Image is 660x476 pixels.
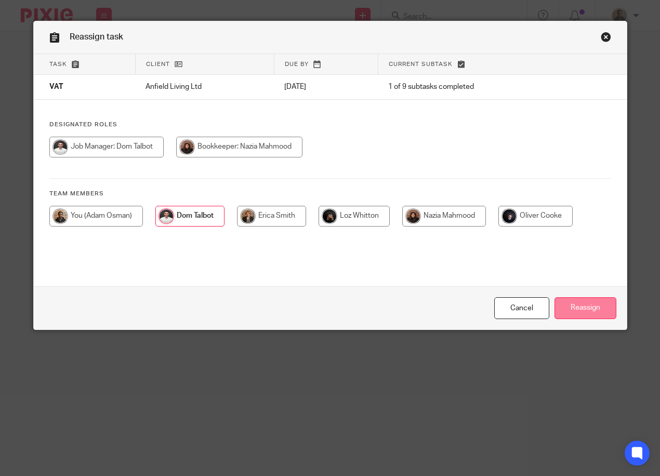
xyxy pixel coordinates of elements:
[494,297,549,320] a: Close this dialog window
[146,82,263,92] p: Anfield Living Ltd
[49,61,67,67] span: Task
[70,33,123,41] span: Reassign task
[378,75,570,100] td: 1 of 9 subtasks completed
[146,61,170,67] span: Client
[49,121,611,129] h4: Designated Roles
[49,84,63,91] span: VAT
[284,82,367,92] p: [DATE]
[389,61,453,67] span: Current subtask
[49,190,611,198] h4: Team members
[601,32,611,46] a: Close this dialog window
[555,297,616,320] input: Reassign
[285,61,309,67] span: Due by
